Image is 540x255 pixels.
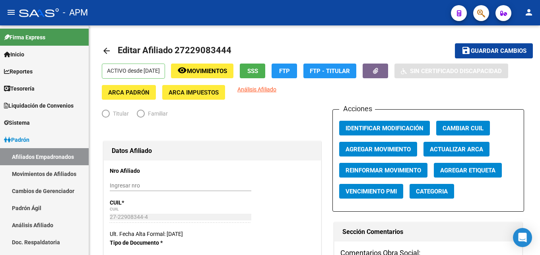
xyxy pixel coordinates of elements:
[436,121,490,135] button: Cambiar CUIL
[339,184,403,199] button: Vencimiento PMI
[4,84,35,93] span: Tesorería
[247,68,258,75] span: SSS
[461,46,471,55] mat-icon: save
[339,103,375,114] h3: Acciones
[410,68,502,75] span: Sin Certificado Discapacidad
[118,45,231,55] span: Editar Afiliado 27229083444
[303,64,356,78] button: FTP - Titular
[6,8,16,17] mat-icon: menu
[4,118,30,127] span: Sistema
[110,166,171,175] p: Nro Afiliado
[4,33,45,42] span: Firma Express
[171,64,233,78] button: Movimientos
[102,64,165,79] p: ACTIVO desde [DATE]
[4,50,24,59] span: Inicio
[169,89,219,96] span: ARCA Impuestos
[4,101,74,110] span: Liquidación de Convenios
[110,238,171,247] p: Tipo de Documento *
[63,4,88,21] span: - APM
[162,85,225,100] button: ARCA Impuestos
[102,85,156,100] button: ARCA Padrón
[339,142,417,156] button: Agregar Movimiento
[434,163,502,178] button: Agregar Etiqueta
[410,184,454,199] button: Categoria
[112,145,313,157] h1: Datos Afiliado
[102,112,176,118] mat-radio-group: Elija una opción
[471,48,526,55] span: Guardar cambios
[423,142,489,156] button: Actualizar ARCA
[108,89,150,96] span: ARCA Padrón
[177,66,187,75] mat-icon: remove_red_eye
[346,167,421,174] span: Reinformar Movimiento
[339,121,430,135] button: Identificar Modificación
[110,230,315,238] div: Ult. Fecha Alta Formal: [DATE]
[394,64,508,78] button: Sin Certificado Discapacidad
[310,68,350,75] span: FTP - Titular
[102,46,111,56] mat-icon: arrow_back
[443,125,484,132] span: Cambiar CUIL
[430,146,483,153] span: Actualizar ARCA
[339,163,427,178] button: Reinformar Movimiento
[279,68,290,75] span: FTP
[4,135,29,144] span: Padrón
[513,228,532,247] div: Open Intercom Messenger
[240,64,265,78] button: SSS
[272,64,297,78] button: FTP
[455,43,533,58] button: Guardar cambios
[524,8,534,17] mat-icon: person
[4,67,33,76] span: Reportes
[346,188,397,195] span: Vencimiento PMI
[346,125,423,132] span: Identificar Modificación
[187,68,227,75] span: Movimientos
[346,146,411,153] span: Agregar Movimiento
[342,226,514,238] h1: Sección Comentarios
[440,167,495,174] span: Agregar Etiqueta
[110,198,171,207] p: CUIL
[145,109,168,118] span: Familiar
[237,86,276,93] span: Análisis Afiliado
[416,188,448,195] span: Categoria
[110,109,129,118] span: Titular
